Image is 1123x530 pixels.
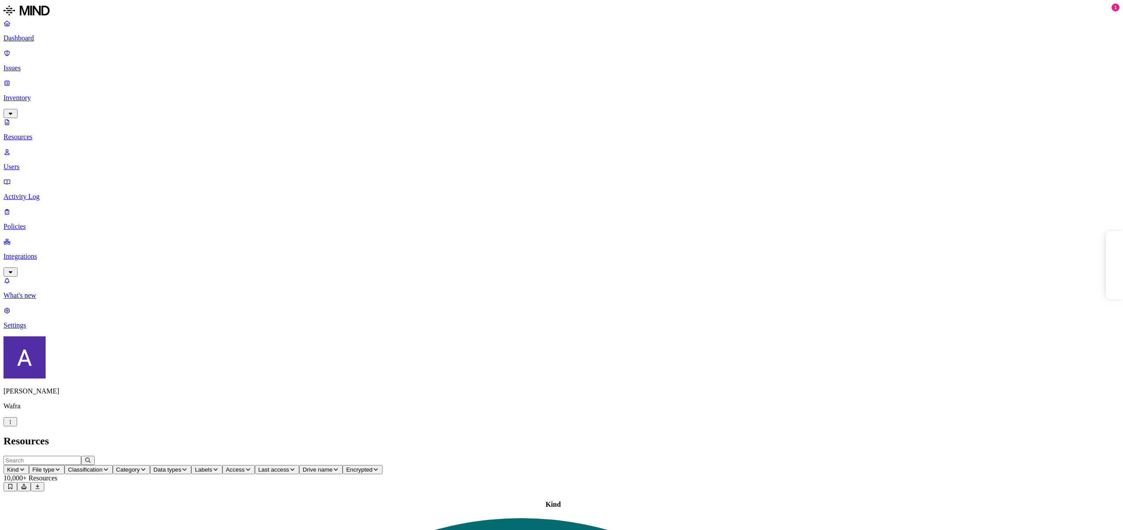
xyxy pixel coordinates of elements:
p: What's new [4,292,1119,299]
span: Drive name [303,466,333,473]
p: Dashboard [4,34,1119,42]
span: Encrypted [346,466,372,473]
span: Labels [195,466,212,473]
p: Users [4,163,1119,171]
p: Settings [4,321,1119,329]
a: Dashboard [4,19,1119,42]
a: Settings [4,306,1119,329]
span: Access [226,466,245,473]
p: Inventory [4,94,1119,102]
a: Activity Log [4,178,1119,201]
p: Policies [4,223,1119,231]
p: Issues [4,64,1119,72]
div: 1 [1112,4,1119,11]
p: Integrations [4,252,1119,260]
div: Kind [5,501,1102,508]
span: 10,000+ Resources [4,474,57,482]
span: Classification [68,466,103,473]
span: Category [116,466,140,473]
a: Users [4,148,1119,171]
a: What's new [4,277,1119,299]
a: Integrations [4,238,1119,275]
span: Data types [154,466,182,473]
p: Wafra [4,402,1119,410]
img: MIND [4,4,50,18]
a: Inventory [4,79,1119,117]
img: Avigail Bronznick [4,336,46,379]
span: Last access [258,466,289,473]
a: Policies [4,208,1119,231]
a: Resources [4,118,1119,141]
span: File type [32,466,54,473]
p: Activity Log [4,193,1119,201]
p: Resources [4,133,1119,141]
span: Kind [7,466,19,473]
input: Search [4,456,81,465]
a: Issues [4,49,1119,72]
h2: Resources [4,435,1119,447]
a: MIND [4,4,1119,19]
